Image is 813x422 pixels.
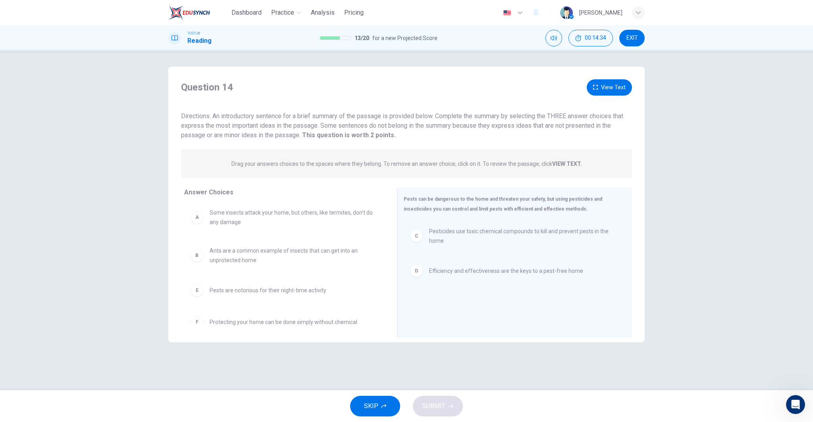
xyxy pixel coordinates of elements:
span: Analysis [311,8,335,17]
h1: Reading [187,36,212,46]
span: Mensajes [65,267,94,273]
div: E [191,284,203,297]
a: EduSynch logo [168,5,228,21]
span: Pricing [344,8,364,17]
span: Protecting your home can be done simply without chemical [210,317,357,327]
div: ASome insects attack your home, but others, like termites, don't do any damage [184,201,384,233]
div: B [191,249,203,262]
span: Answer Choices [184,188,233,196]
span: If you log out and log back in, you should see the PLUS materials. [28,28,211,35]
div: A [191,211,203,224]
span: 13 / 20 [354,33,369,43]
span: for a new Projected Score [372,33,437,43]
div: Cerrar [139,3,154,17]
span: Dashboard [231,8,262,17]
button: Ask a question [44,209,116,225]
button: SKIP [350,396,400,416]
button: Ayuda [106,247,159,279]
span: EXIT [626,35,638,41]
span: Some insects attack your home, but others, like termites, don't do any damage [210,208,378,227]
img: Profile picture [560,6,573,19]
span: Pesticides use toxic chemical compounds to kill and prevent pests in the home [429,226,613,246]
div: [PERSON_NAME] [579,8,622,17]
h1: Mensajes [60,4,101,17]
span: Pests can be dangerous to the home and threaten your safety, but using pesticides and insecticide... [404,196,602,212]
span: SKIP [364,401,378,412]
button: Pricing [341,6,367,20]
button: 00:14:34 [568,30,613,46]
button: Practice [268,6,304,20]
div: • Hace 1h [76,36,102,44]
div: Mute [545,30,562,46]
img: EduSynch logo [168,5,210,21]
span: Ants are a common example of insects that can get into an unprotected home [210,246,378,265]
img: Profile image for Katherine [9,28,25,44]
span: Practice [271,8,294,17]
div: C [410,230,423,242]
button: View Text [587,79,632,96]
button: Mensajes [53,247,106,279]
p: Drag your answers choices to the spaces where they belong. To remove an answer choice, click on i... [231,161,582,167]
span: Directions: An introductory sentence for a brief summary of the passage is provided below. Comple... [181,112,623,139]
div: DEfficiency and effectiveness are the keys to a pest-free home [404,258,619,284]
button: EXIT [619,30,645,46]
strong: VIEW TEXT. [552,161,582,167]
strong: This question is worth 2 points. [301,131,396,139]
div: [PERSON_NAME] [28,36,74,44]
div: F [191,316,203,328]
iframe: Intercom live chat [786,395,805,414]
div: D [410,265,423,277]
span: Efficiency and effectiveness are the keys to a pest-free home [429,266,583,276]
img: en [502,10,512,16]
div: EPests are notorious for their night-time activity [184,278,384,303]
h4: Question 14 [181,81,233,94]
button: Dashboard [228,6,265,20]
span: Ayuda [124,267,141,273]
span: TOEFL® [187,31,200,36]
div: Hide [568,30,613,46]
span: Inicio [19,267,34,273]
div: FProtecting your home can be done simply without chemical [184,309,384,335]
div: CPesticides use toxic chemical compounds to kill and prevent pests in the home [404,220,619,252]
button: Analysis [308,6,338,20]
span: 00:14:34 [585,35,606,41]
div: BAnts are a common example of insects that can get into an unprotected home [184,240,384,271]
span: Pests are notorious for their night-time activity [210,286,326,295]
